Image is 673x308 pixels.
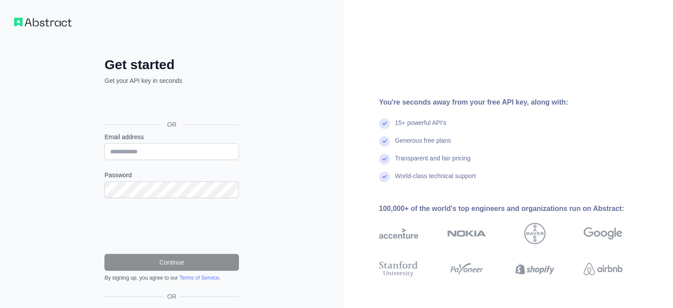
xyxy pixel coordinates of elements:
img: google [584,223,623,244]
img: check mark [379,136,390,147]
div: You're seconds away from your free API key, along with: [379,97,651,108]
label: Password [104,171,239,179]
img: check mark [379,172,390,182]
img: check mark [379,154,390,164]
button: Continue [104,254,239,271]
div: World-class technical support [395,172,476,189]
div: 100,000+ of the world's top engineers and organizations run on Abstract: [379,203,651,214]
span: OR [160,120,184,129]
img: shopify [515,259,554,279]
img: check mark [379,118,390,129]
img: bayer [524,223,546,244]
iframe: Sign in with Google Button [100,95,242,114]
img: nokia [447,223,486,244]
p: Get your API key in seconds [104,76,239,85]
img: airbnb [584,259,623,279]
div: 15+ powerful API's [395,118,446,136]
img: Workflow [14,18,72,27]
img: accenture [379,223,418,244]
span: OR [164,292,180,301]
h2: Get started [104,57,239,73]
label: Email address [104,133,239,141]
div: Generous free plans [395,136,451,154]
img: payoneer [447,259,486,279]
img: stanford university [379,259,418,279]
div: Transparent and fair pricing [395,154,471,172]
div: By signing up, you agree to our . [104,274,239,281]
iframe: reCAPTCHA [104,209,239,243]
a: Terms of Service [179,275,219,281]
